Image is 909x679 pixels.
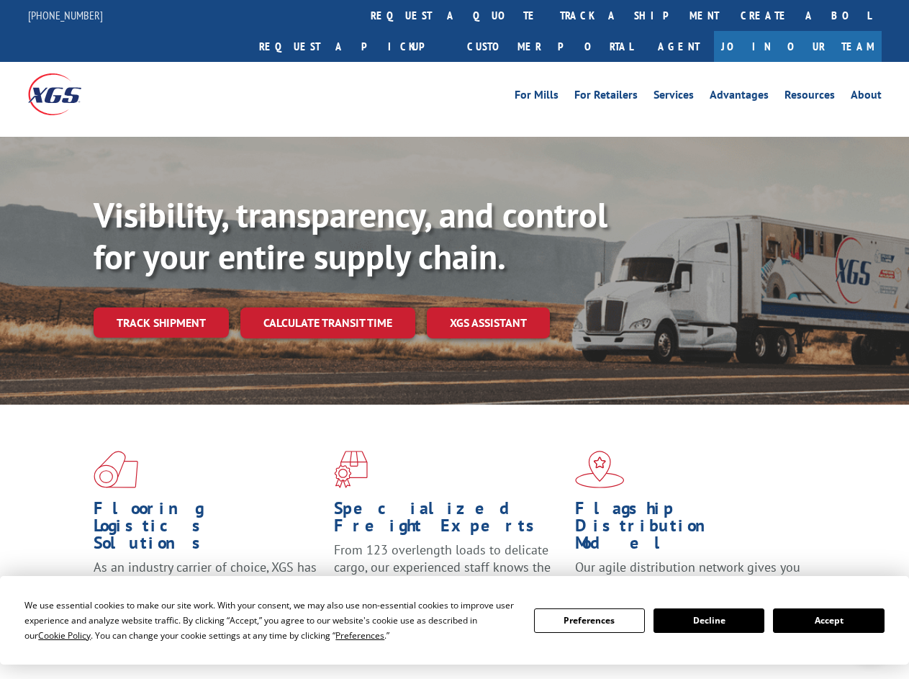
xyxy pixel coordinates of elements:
[654,608,764,633] button: Decline
[643,31,714,62] a: Agent
[574,89,638,105] a: For Retailers
[94,500,323,559] h1: Flooring Logistics Solutions
[575,559,800,610] span: Our agile distribution network gives you nationwide inventory management on demand.
[94,192,607,279] b: Visibility, transparency, and control for your entire supply chain.
[851,89,882,105] a: About
[534,608,645,633] button: Preferences
[334,451,368,488] img: xgs-icon-focused-on-flooring-red
[24,598,516,643] div: We use essential cookies to make our site work. With your consent, we may also use non-essential ...
[28,8,103,22] a: [PHONE_NUMBER]
[456,31,643,62] a: Customer Portal
[784,89,835,105] a: Resources
[427,307,550,338] a: XGS ASSISTANT
[94,307,229,338] a: Track shipment
[38,629,91,642] span: Cookie Policy
[710,89,769,105] a: Advantages
[515,89,558,105] a: For Mills
[240,307,415,338] a: Calculate transit time
[334,500,564,541] h1: Specialized Freight Experts
[773,608,884,633] button: Accept
[575,500,805,559] h1: Flagship Distribution Model
[334,541,564,606] p: From 123 overlength loads to delicate cargo, our experienced staff knows the best way to move you...
[94,451,138,488] img: xgs-icon-total-supply-chain-intelligence-red
[575,451,625,488] img: xgs-icon-flagship-distribution-model-red
[248,31,456,62] a: Request a pickup
[335,629,384,642] span: Preferences
[714,31,882,62] a: Join Our Team
[94,559,317,610] span: As an industry carrier of choice, XGS has brought innovation and dedication to flooring logistics...
[654,89,694,105] a: Services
